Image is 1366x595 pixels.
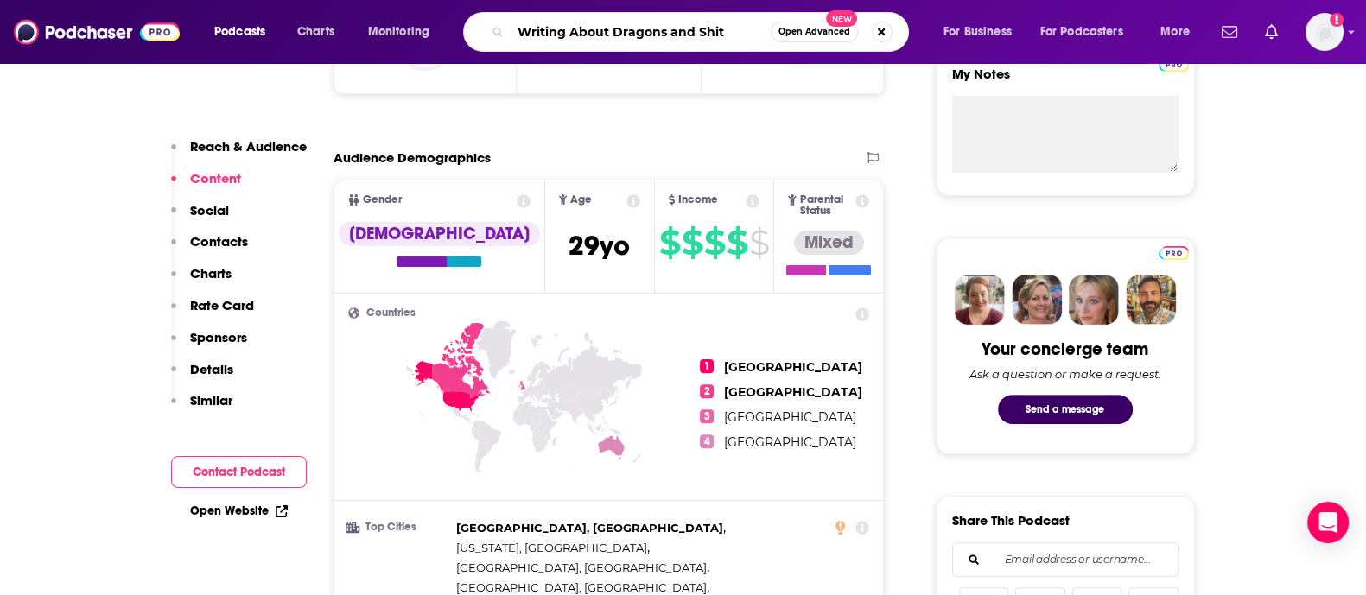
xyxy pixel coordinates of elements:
h3: Top Cities [348,522,449,533]
div: Mixed [794,231,864,255]
button: open menu [356,18,452,46]
span: 2 [700,384,714,398]
img: Barbara Profile [1012,275,1062,325]
span: Podcasts [214,20,265,44]
div: Search followers [952,542,1179,577]
a: Show notifications dropdown [1215,17,1244,47]
span: $ [704,229,725,256]
span: [GEOGRAPHIC_DATA], [GEOGRAPHIC_DATA] [456,560,707,574]
a: Open Website [190,503,288,518]
span: $ [727,229,747,256]
span: More [1160,20,1190,44]
span: Logged in as sydneymorris_books [1306,13,1344,51]
span: Monitoring [368,20,429,44]
p: Social [190,202,229,218]
p: Reach & Audience [190,138,307,155]
span: [GEOGRAPHIC_DATA], [GEOGRAPHIC_DATA] [456,580,707,594]
button: open menu [931,18,1033,46]
div: [DEMOGRAPHIC_DATA] [339,222,540,246]
input: Email address or username... [967,543,1164,576]
img: Sydney Profile [955,275,1005,325]
span: For Business [943,20,1012,44]
button: Reach & Audience [171,138,307,170]
div: Open Intercom Messenger [1307,502,1349,543]
span: [GEOGRAPHIC_DATA] [724,434,856,450]
span: [GEOGRAPHIC_DATA], [GEOGRAPHIC_DATA] [456,521,723,535]
span: Charts [297,20,334,44]
span: [GEOGRAPHIC_DATA] [724,409,856,425]
button: Contact Podcast [171,456,307,488]
span: $ [659,229,680,256]
span: Gender [363,194,402,206]
span: Parental Status [800,194,853,217]
button: Rate Card [171,297,254,329]
span: Age [570,194,592,206]
p: Similar [190,392,232,408]
a: Pro website [1159,244,1189,260]
div: Your concierge team [982,339,1148,360]
img: Podchaser Pro [1159,58,1189,72]
span: [US_STATE], [GEOGRAPHIC_DATA] [456,541,647,554]
span: Income [678,194,718,206]
h2: Audience Demographics [334,149,491,166]
button: Social [171,202,229,234]
span: , [456,518,726,538]
input: Search podcasts, credits, & more... [511,18,771,46]
button: Similar [171,392,232,424]
button: open menu [1029,18,1148,46]
button: Show profile menu [1306,13,1344,51]
span: [GEOGRAPHIC_DATA] [724,384,862,400]
a: Charts [286,18,345,46]
span: , [456,538,650,558]
h3: Share This Podcast [952,512,1070,529]
div: Ask a question or make a request. [969,367,1161,381]
span: For Podcasters [1040,20,1123,44]
p: Contacts [190,233,248,250]
button: Send a message [998,395,1133,424]
img: Podchaser - Follow, Share and Rate Podcasts [14,16,180,48]
p: Content [190,170,241,187]
span: Open Advanced [778,28,850,36]
span: $ [749,229,769,256]
p: Charts [190,265,232,282]
p: Details [190,361,233,377]
button: Content [171,170,241,202]
div: Search podcasts, credits, & more... [480,12,925,52]
span: [GEOGRAPHIC_DATA] [724,359,862,375]
button: Charts [171,265,232,297]
a: Show notifications dropdown [1258,17,1285,47]
button: Contacts [171,233,248,265]
span: , [456,558,709,578]
span: 3 [700,409,714,423]
img: User Profile [1306,13,1344,51]
label: My Notes [952,66,1179,96]
p: Rate Card [190,297,254,313]
button: Sponsors [171,329,247,361]
span: 29 yo [569,229,630,263]
button: open menu [1148,18,1211,46]
svg: Add a profile image [1330,13,1344,27]
img: Jules Profile [1069,275,1119,325]
span: 4 [700,434,714,448]
span: $ [682,229,702,256]
p: Sponsors [190,329,247,345]
span: New [826,10,857,27]
img: Podchaser Pro [1159,246,1189,260]
span: Countries [366,307,416,319]
span: 1 [700,359,714,373]
button: open menu [202,18,288,46]
button: Open AdvancedNew [771,22,858,42]
button: Details [171,361,233,393]
img: Jon Profile [1126,275,1176,325]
